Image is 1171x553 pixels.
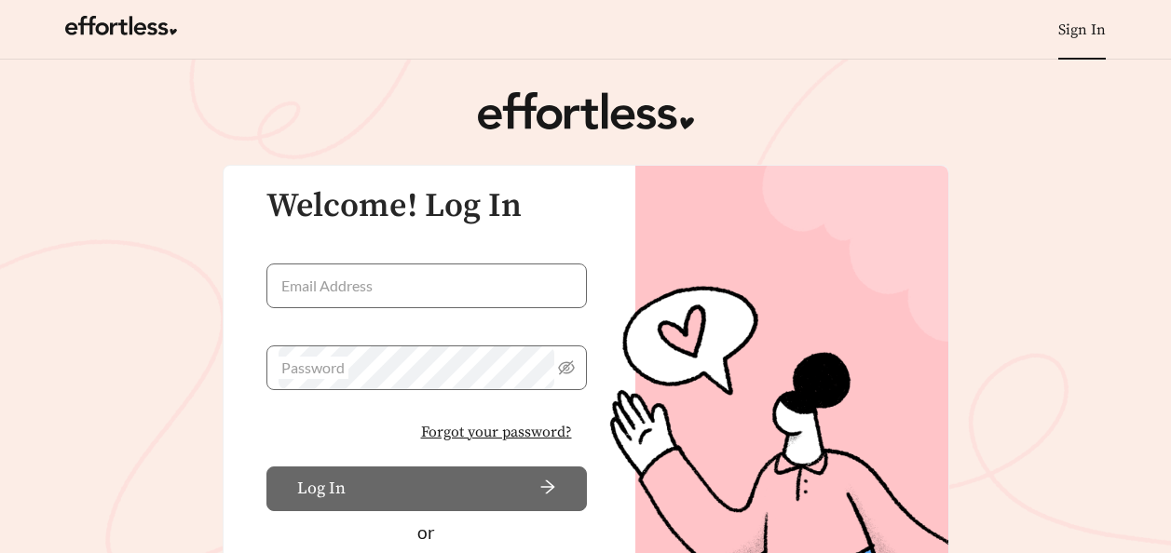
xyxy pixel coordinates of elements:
[266,466,587,511] button: Log Inarrow-right
[266,519,587,546] div: or
[1058,20,1106,39] a: Sign In
[266,188,587,225] h3: Welcome! Log In
[406,412,587,452] button: Forgot your password?
[421,421,572,443] span: Forgot your password?
[558,359,575,376] span: eye-invisible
